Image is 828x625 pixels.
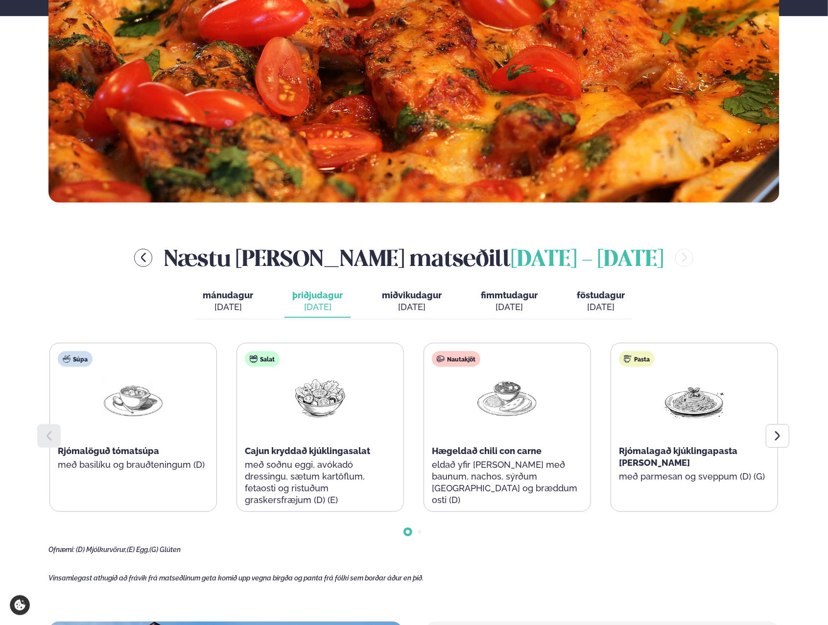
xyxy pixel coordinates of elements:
[164,242,663,274] h2: Næstu [PERSON_NAME] matseðill
[245,459,396,506] p: með soðnu eggi, avókadó dressingu, sætum kartöflum, fetaosti og ristuðum graskersfræjum (D) (E)
[58,351,93,367] div: Súpa
[134,249,152,267] button: menu-btn-left
[432,446,542,456] span: Hægeldað chili con carne
[245,351,280,367] div: Salat
[149,546,181,553] span: (G) Glúten
[473,286,545,318] button: fimmtudagur [DATE]
[511,249,663,271] span: [DATE] - [DATE]
[289,375,352,420] img: Salad.png
[624,355,632,363] img: pasta.svg
[245,446,370,456] span: Cajun kryddað kjúklingasalat
[292,301,343,313] div: [DATE]
[58,459,209,471] p: með basilíku og brauðteningum (D)
[382,301,442,313] div: [DATE]
[619,446,737,468] span: Rjómalagað kjúklingapasta [PERSON_NAME]
[437,355,445,363] img: beef.svg
[432,459,583,506] p: eldað yfir [PERSON_NAME] með baunum, nachos, sýrðum [GEOGRAPHIC_DATA] og bræddum osti (D)
[374,286,449,318] button: miðvikudagur [DATE]
[619,351,655,367] div: Pasta
[382,290,442,300] span: miðvikudagur
[48,546,74,553] span: Ofnæmi:
[481,301,538,313] div: [DATE]
[203,301,253,313] div: [DATE]
[569,286,633,318] button: föstudagur [DATE]
[619,471,770,482] p: með parmesan og sveppum (D) (G)
[432,351,480,367] div: Nautakjöt
[102,375,165,420] img: Soup.png
[406,530,410,534] span: Go to slide 1
[481,290,538,300] span: fimmtudagur
[58,446,159,456] span: Rjómalöguð tómatsúpa
[48,574,424,582] span: Vinsamlegast athugið að frávik frá matseðlinum geta komið upp vegna birgða og panta frá fólki sem...
[675,249,693,267] button: menu-btn-right
[127,546,149,553] span: (E) Egg,
[63,355,71,363] img: soup.svg
[203,290,253,300] span: mánudagur
[577,301,625,313] div: [DATE]
[10,595,30,615] a: Cookie settings
[476,375,539,420] img: Curry-Rice-Naan.png
[284,286,351,318] button: þriðjudagur [DATE]
[663,375,726,420] img: Spagetti.png
[250,355,258,363] img: salad.svg
[292,290,343,300] span: þriðjudagur
[577,290,625,300] span: föstudagur
[418,530,422,534] span: Go to slide 2
[76,546,127,553] span: (D) Mjólkurvörur,
[195,286,261,318] button: mánudagur [DATE]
